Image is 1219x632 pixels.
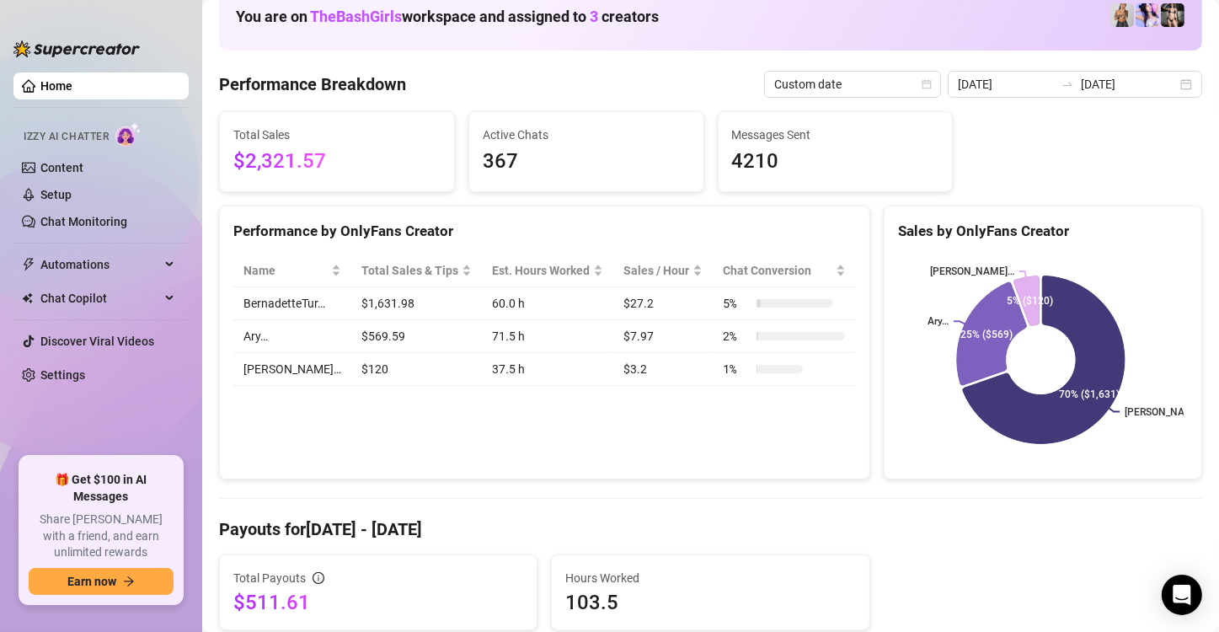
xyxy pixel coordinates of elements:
td: 71.5 h [482,320,613,353]
div: Est. Hours Worked [492,261,590,280]
span: 103.5 [565,589,855,616]
span: TheBashGirls [310,8,402,25]
div: Performance by OnlyFans Creator [233,220,856,243]
span: 5 % [723,294,750,313]
img: AI Chatter [115,122,142,147]
td: $27.2 [613,287,713,320]
td: [PERSON_NAME]… [233,353,351,386]
input: End date [1081,75,1177,94]
a: Home [40,79,72,93]
img: Chat Copilot [22,292,33,304]
span: 2 % [723,327,750,345]
span: calendar [922,79,932,89]
td: 37.5 h [482,353,613,386]
span: info-circle [313,572,324,584]
th: Chat Conversion [713,254,855,287]
h4: Performance Breakdown [219,72,406,96]
span: Izzy AI Chatter [24,129,109,145]
td: $7.97 [613,320,713,353]
span: Total Payouts [233,569,306,587]
a: Content [40,161,83,174]
h4: Payouts for [DATE] - [DATE] [219,517,1202,541]
div: Sales by OnlyFans Creator [898,220,1188,243]
img: Bonnie [1161,3,1184,27]
a: Setup [40,188,72,201]
span: arrow-right [123,576,135,587]
a: Discover Viral Videos [40,335,154,348]
div: Open Intercom Messenger [1162,575,1202,615]
img: BernadetteTur [1110,3,1134,27]
text: [PERSON_NAME]... [1125,406,1210,418]
img: Ary [1136,3,1159,27]
text: Ary… [928,316,949,328]
button: Earn nowarrow-right [29,568,174,595]
a: Chat Monitoring [40,215,127,228]
span: Chat Conversion [723,261,831,280]
span: Active Chats [483,126,690,144]
th: Name [233,254,351,287]
span: Chat Copilot [40,285,160,312]
td: $3.2 [613,353,713,386]
td: $569.59 [351,320,482,353]
span: Earn now [67,575,116,588]
span: Messages Sent [732,126,939,144]
span: Automations [40,251,160,278]
th: Total Sales & Tips [351,254,482,287]
span: 1 % [723,360,750,378]
span: Share [PERSON_NAME] with a friend, and earn unlimited rewards [29,511,174,561]
span: Total Sales & Tips [361,261,458,280]
span: swap-right [1061,78,1074,91]
span: to [1061,78,1074,91]
td: $120 [351,353,482,386]
td: BernadetteTur… [233,287,351,320]
td: Ary… [233,320,351,353]
input: Start date [958,75,1054,94]
img: logo-BBDzfeDw.svg [13,40,140,57]
span: Name [243,261,328,280]
span: 🎁 Get $100 in AI Messages [29,472,174,505]
span: Custom date [774,72,931,97]
span: 4210 [732,146,939,178]
th: Sales / Hour [613,254,713,287]
span: Sales / Hour [623,261,689,280]
span: thunderbolt [22,258,35,271]
span: $511.61 [233,589,523,616]
td: $1,631.98 [351,287,482,320]
span: 367 [483,146,690,178]
span: Hours Worked [565,569,855,587]
a: Settings [40,368,85,382]
td: 60.0 h [482,287,613,320]
span: 3 [590,8,598,25]
h1: You are on workspace and assigned to creators [236,8,659,26]
text: [PERSON_NAME]… [929,265,1013,277]
span: $2,321.57 [233,146,441,178]
span: Total Sales [233,126,441,144]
